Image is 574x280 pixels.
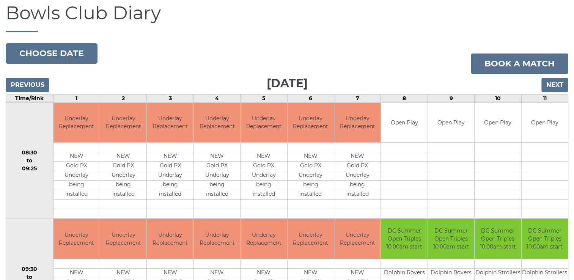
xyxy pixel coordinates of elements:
td: NEW [53,268,100,278]
td: NEW [53,152,100,162]
td: Underlay [147,171,193,181]
td: Underlay [53,171,100,181]
td: Underlay Replacement [194,219,240,259]
td: installed [53,190,100,200]
td: NEW [241,268,287,278]
td: being [100,181,146,190]
td: being [53,181,100,190]
td: Gold PX [288,162,334,171]
td: Underlay Replacement [334,103,381,143]
td: 11 [521,94,568,102]
td: Dolphin Rovers [381,268,427,278]
td: 10 [475,94,521,102]
td: installed [194,190,240,200]
input: Previous [6,78,49,92]
td: being [334,181,381,190]
td: installed [100,190,146,200]
td: Underlay Replacement [288,219,334,259]
td: Dolphin Strollers [475,268,521,278]
td: Underlay Replacement [53,103,100,143]
td: 08:30 to 09:25 [6,102,53,219]
td: NEW [100,268,146,278]
td: Underlay Replacement [334,219,381,259]
td: Gold PX [53,162,100,171]
td: 7 [334,94,381,102]
td: Underlay Replacement [241,103,287,143]
td: NEW [241,152,287,162]
td: being [241,181,287,190]
td: Underlay [241,171,287,181]
button: Choose date [6,43,98,64]
td: Gold PX [147,162,193,171]
td: Underlay Replacement [241,219,287,259]
td: Gold PX [194,162,240,171]
td: installed [241,190,287,200]
td: 8 [381,94,428,102]
td: Underlay Replacement [53,219,100,259]
td: Open Play [428,103,474,143]
td: Underlay [288,171,334,181]
a: Book a match [471,53,568,74]
td: Open Play [522,103,568,143]
td: 5 [241,94,287,102]
td: 6 [287,94,334,102]
td: Dolphin Strollers [522,268,568,278]
td: NEW [288,152,334,162]
td: Underlay Replacement [147,219,193,259]
td: being [194,181,240,190]
td: Underlay Replacement [100,103,146,143]
td: Dolphin Rovers [428,268,474,278]
td: Underlay [100,171,146,181]
td: DC Summer Open Triples 10.00am start [428,219,474,259]
td: being [147,181,193,190]
td: DC Summer Open Triples 10.00am start [475,219,521,259]
td: Gold PX [334,162,381,171]
td: NEW [100,152,146,162]
td: installed [288,190,334,200]
td: DC Summer Open Triples 10.00am start [522,219,568,259]
td: NEW [194,152,240,162]
td: Underlay Replacement [100,219,146,259]
td: DC Summer Open Triples 10.00am start [381,219,427,259]
td: 3 [147,94,193,102]
td: Underlay Replacement [147,103,193,143]
td: installed [147,190,193,200]
td: Underlay Replacement [194,103,240,143]
td: 2 [100,94,146,102]
h1: Bowls Club Diary [6,3,568,32]
td: Gold PX [100,162,146,171]
input: Next [541,78,568,92]
td: 1 [53,94,100,102]
td: NEW [334,268,381,278]
td: NEW [194,268,240,278]
td: Underlay [194,171,240,181]
td: being [288,181,334,190]
td: NEW [147,152,193,162]
td: Underlay Replacement [288,103,334,143]
td: Underlay [334,171,381,181]
td: Time/Rink [6,94,53,102]
td: Open Play [475,103,521,143]
td: Open Play [381,103,427,143]
td: NEW [147,268,193,278]
td: 9 [428,94,474,102]
td: installed [334,190,381,200]
td: Gold PX [241,162,287,171]
td: NEW [334,152,381,162]
td: 4 [193,94,240,102]
td: NEW [288,268,334,278]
